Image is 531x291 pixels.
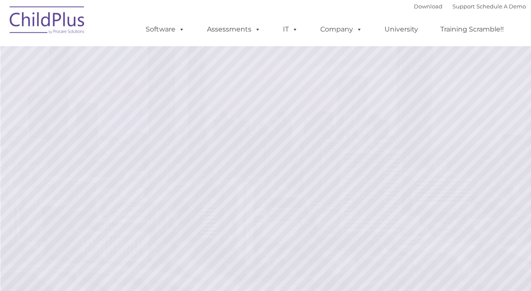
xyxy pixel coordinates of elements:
a: Assessments [199,21,269,38]
a: Download [414,3,442,10]
a: Schedule A Demo [476,3,526,10]
a: IT [275,21,306,38]
a: Company [312,21,371,38]
a: Training Scramble!! [432,21,512,38]
a: Support [453,3,475,10]
font: | [414,3,526,10]
a: University [376,21,426,38]
img: ChildPlus by Procare Solutions [5,0,89,42]
a: Software [137,21,193,38]
a: Learn More [361,146,450,169]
